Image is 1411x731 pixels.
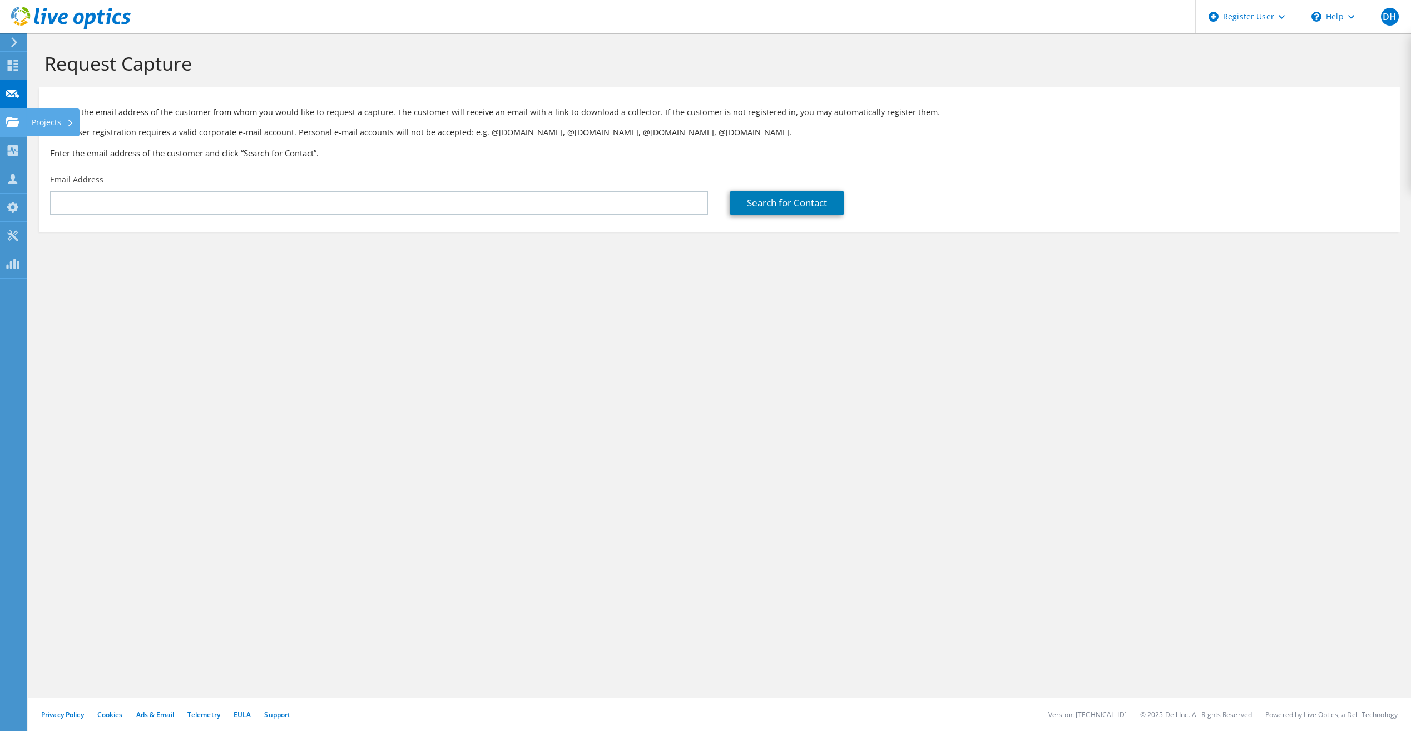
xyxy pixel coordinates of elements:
a: Search for Contact [730,191,844,215]
a: Ads & Email [136,710,174,719]
span: DH [1381,8,1399,26]
a: Support [264,710,290,719]
a: Cookies [97,710,123,719]
li: Powered by Live Optics, a Dell Technology [1265,710,1398,719]
a: EULA [234,710,251,719]
label: Email Address [50,174,103,185]
p: Provide the email address of the customer from whom you would like to request a capture. The cust... [50,106,1389,118]
a: Privacy Policy [41,710,84,719]
a: Telemetry [187,710,220,719]
svg: \n [1311,12,1321,22]
h3: Enter the email address of the customer and click “Search for Contact”. [50,147,1389,159]
p: Note: User registration requires a valid corporate e-mail account. Personal e-mail accounts will ... [50,126,1389,139]
li: © 2025 Dell Inc. All Rights Reserved [1140,710,1252,719]
div: Projects [26,108,80,136]
li: Version: [TECHNICAL_ID] [1048,710,1127,719]
h1: Request Capture [44,52,1389,75]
